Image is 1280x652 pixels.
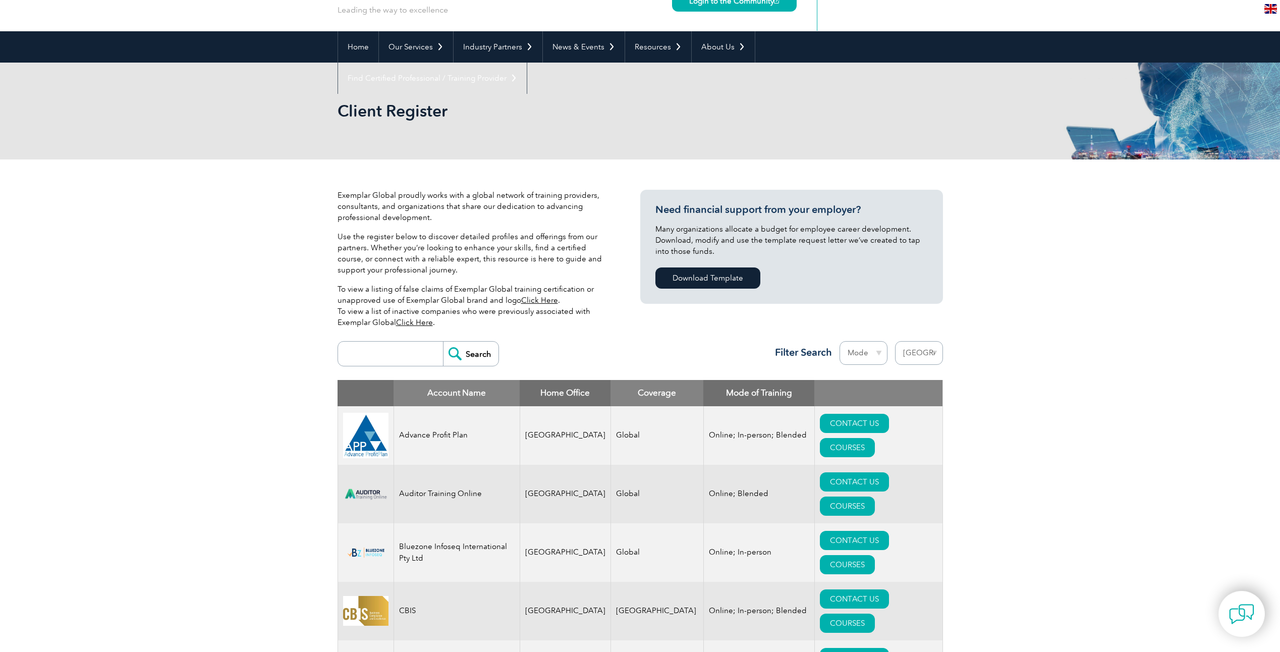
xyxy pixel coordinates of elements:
[655,224,928,257] p: Many organizations allocate a budget for employee career development. Download, modify and use th...
[520,465,610,523] td: [GEOGRAPHIC_DATA]
[820,614,875,633] a: COURSES
[338,31,378,63] a: Home
[610,523,703,582] td: Global
[625,31,691,63] a: Resources
[394,582,520,640] td: CBIS
[338,103,761,119] h2: Client Register
[394,380,520,406] th: Account Name: activate to sort column descending
[814,380,942,406] th: : activate to sort column ascending
[820,589,889,609] a: CONTACT US
[521,296,558,305] a: Click Here
[520,406,610,465] td: [GEOGRAPHIC_DATA]
[1264,4,1277,14] img: en
[820,555,875,574] a: COURSES
[394,523,520,582] td: Bluezone Infoseq International Pty Ltd
[655,267,760,289] a: Download Template
[610,582,703,640] td: [GEOGRAPHIC_DATA]
[610,465,703,523] td: Global
[820,414,889,433] a: CONTACT US
[610,380,703,406] th: Coverage: activate to sort column ascending
[343,545,388,560] img: bf5d7865-000f-ed11-b83d-00224814fd52-logo.png
[543,31,625,63] a: News & Events
[338,284,610,328] p: To view a listing of false claims of Exemplar Global training certification or unapproved use of ...
[1229,602,1254,627] img: contact-chat.png
[703,406,814,465] td: Online; In-person; Blended
[703,465,814,523] td: Online; Blended
[338,63,527,94] a: Find Certified Professional / Training Provider
[343,482,388,505] img: d024547b-a6e0-e911-a812-000d3a795b83-logo.png
[520,523,610,582] td: [GEOGRAPHIC_DATA]
[338,190,610,223] p: Exemplar Global proudly works with a global network of training providers, consultants, and organ...
[703,582,814,640] td: Online; In-person; Blended
[338,231,610,276] p: Use the register below to discover detailed profiles and offerings from our partners. Whether you...
[610,406,703,465] td: Global
[396,318,433,327] a: Click Here
[820,438,875,457] a: COURSES
[454,31,542,63] a: Industry Partners
[703,523,814,582] td: Online; In-person
[820,497,875,516] a: COURSES
[394,465,520,523] td: Auditor Training Online
[692,31,755,63] a: About Us
[769,346,832,359] h3: Filter Search
[820,531,889,550] a: CONTACT US
[520,380,610,406] th: Home Office: activate to sort column ascending
[338,5,448,16] p: Leading the way to excellence
[394,406,520,465] td: Advance Profit Plan
[443,342,498,366] input: Search
[703,380,814,406] th: Mode of Training: activate to sort column ascending
[343,413,388,458] img: cd2924ac-d9bc-ea11-a814-000d3a79823d-logo.jpg
[520,582,610,640] td: [GEOGRAPHIC_DATA]
[343,596,388,626] img: 07dbdeaf-5408-eb11-a813-000d3ae11abd-logo.jpg
[655,203,928,216] h3: Need financial support from your employer?
[820,472,889,492] a: CONTACT US
[379,31,453,63] a: Our Services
